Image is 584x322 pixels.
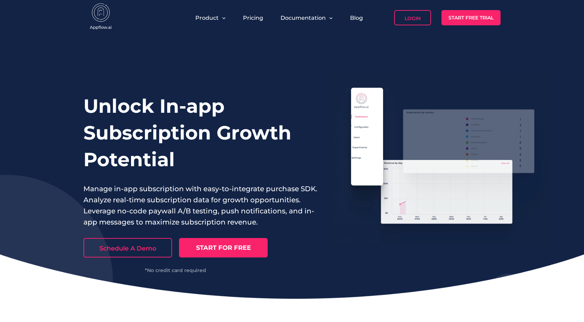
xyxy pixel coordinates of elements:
span: Documentation [281,15,326,21]
button: Documentation [281,15,333,21]
a: Blog [350,15,363,21]
div: *No credit card required [83,268,268,273]
a: START FOR FREE [179,238,268,257]
a: Schedule A Demo [83,238,172,257]
a: Pricing [243,15,263,21]
a: Login [394,10,431,25]
span: Product [195,15,219,21]
h1: Unlock In-app Subscription Growth Potential [83,93,318,173]
p: Manage in-app subscription with easy-to-integrate purchase SDK. Analyze real-time subscription da... [83,183,318,228]
button: Product [195,15,226,21]
a: Start Free Trial [441,10,501,25]
img: appflow.ai-logo [83,3,118,31]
